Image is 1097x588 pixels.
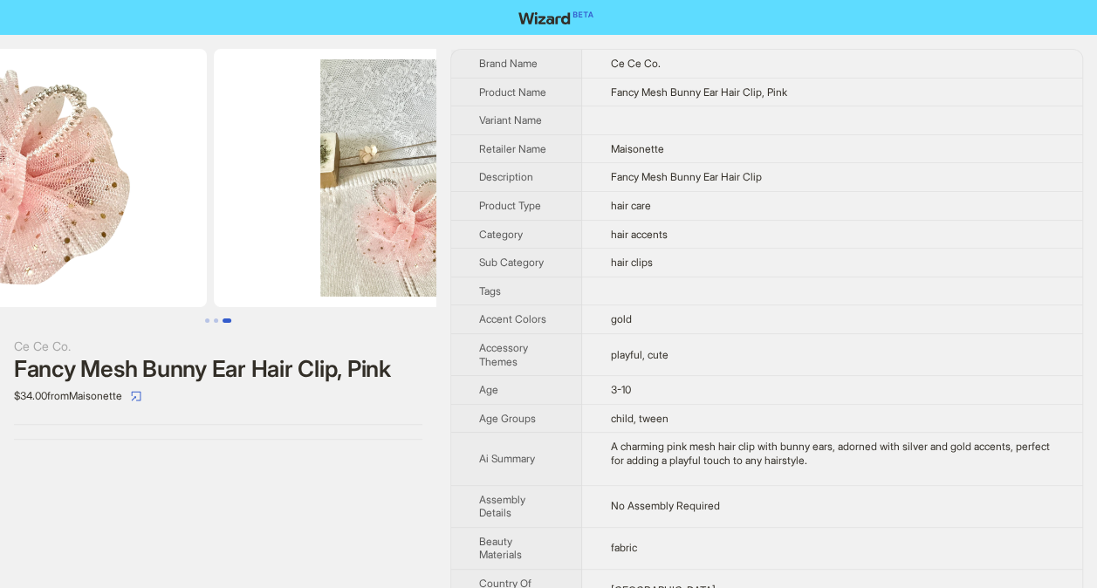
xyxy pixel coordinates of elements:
button: Go to slide 1 [205,318,209,323]
span: Ce Ce Co. [610,57,660,70]
span: Tags [479,284,501,297]
span: No Assembly Required [610,499,719,512]
span: Description [479,170,533,183]
span: Accessory Themes [479,341,528,368]
span: fabric [610,541,636,554]
span: Variant Name [479,113,542,126]
span: 3-10 [610,383,630,396]
button: Go to slide 3 [223,318,231,323]
span: Product Type [479,199,541,212]
span: Sub Category [479,256,544,269]
span: Accent Colors [479,312,546,325]
span: Brand Name [479,57,538,70]
div: A charming pink mesh hair clip with bunny ears, adorned with silver and gold accents, perfect for... [610,440,1054,467]
div: Fancy Mesh Bunny Ear Hair Clip, Pink [14,356,422,382]
span: gold [610,312,631,325]
span: Assembly Details [479,493,525,520]
span: Product Name [479,85,546,99]
span: Fancy Mesh Bunny Ear Hair Clip, Pink [610,85,786,99]
div: $34.00 from Maisonette [14,382,422,410]
span: Age [479,383,498,396]
span: hair clips [610,256,652,269]
span: hair accents [610,228,667,241]
span: Maisonette [610,142,663,155]
span: Ai Summary [479,452,535,465]
span: hair care [610,199,650,212]
span: Fancy Mesh Bunny Ear Hair Clip [610,170,761,183]
span: select [131,391,141,401]
span: Retailer Name [479,142,546,155]
div: Ce Ce Co. [14,337,422,356]
span: playful, cute [610,348,668,361]
span: Category [479,228,523,241]
span: Age Groups [479,412,536,425]
span: Beauty Materials [479,535,522,562]
img: Fancy Mesh Bunny Ear Hair Clip, Pink image 2 [214,49,605,307]
button: Go to slide 2 [214,318,218,323]
span: child, tween [610,412,668,425]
